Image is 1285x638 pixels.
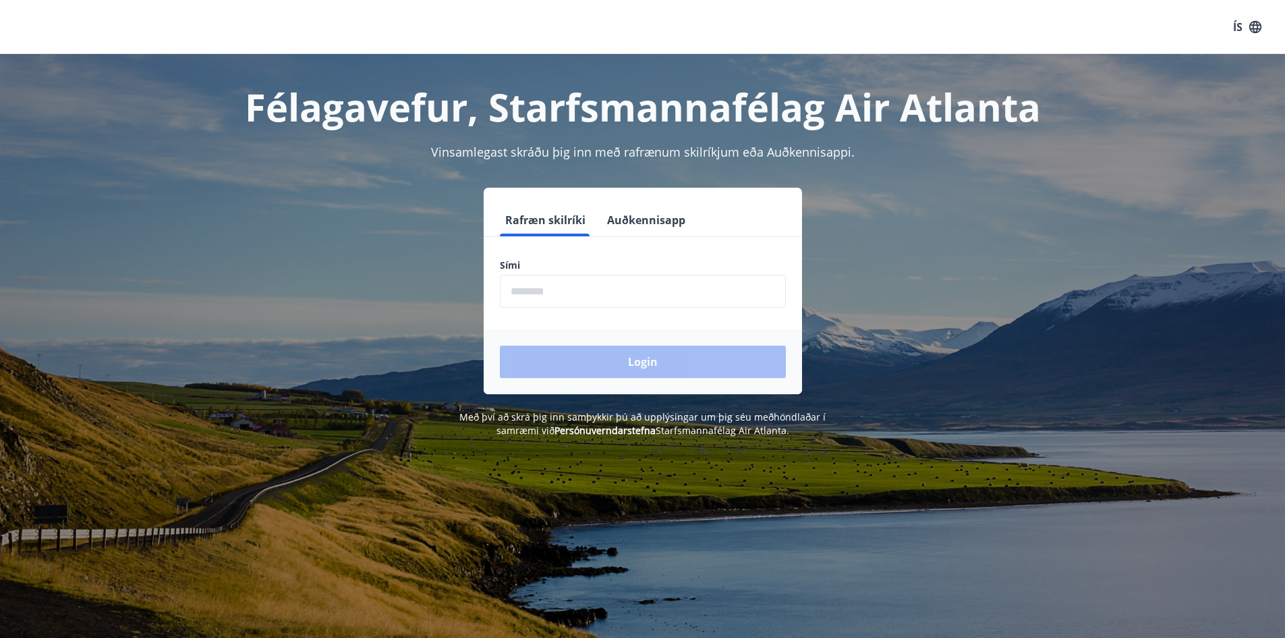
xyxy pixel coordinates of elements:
span: Vinsamlegast skráðu þig inn með rafrænum skilríkjum eða Auðkennisappi. [431,144,855,160]
a: Persónuverndarstefna [554,424,656,437]
button: ÍS [1226,15,1269,39]
label: Sími [500,259,786,272]
h1: Félagavefur, Starfsmannafélag Air Atlanta [173,81,1112,132]
button: Rafræn skilríki [500,204,591,236]
button: Auðkennisapp [602,204,691,236]
span: Með því að skrá þig inn samþykkir þú að upplýsingar um þig séu meðhöndlaðar í samræmi við Starfsm... [459,410,826,437]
